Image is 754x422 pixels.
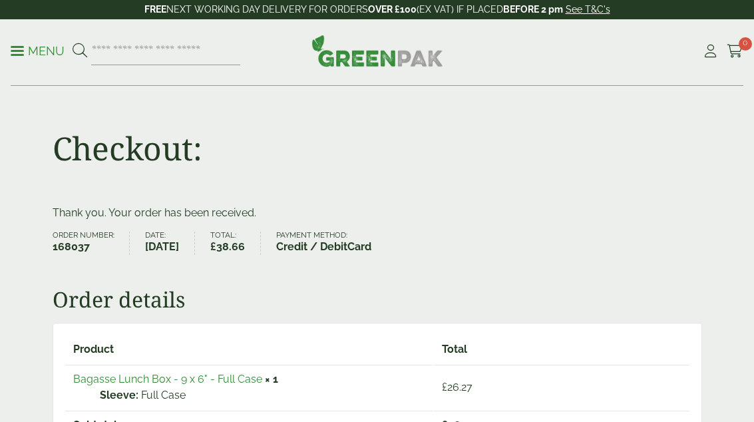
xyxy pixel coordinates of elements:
strong: Credit / DebitCard [276,239,371,255]
strong: 168037 [53,239,114,255]
bdi: 38.66 [210,240,245,253]
i: Cart [727,45,743,58]
strong: [DATE] [145,239,179,255]
a: Menu [11,43,65,57]
strong: BEFORE 2 pm [503,4,563,15]
li: Total: [210,232,261,255]
strong: Sleeve: [100,387,138,403]
th: Product [65,335,433,363]
a: Bagasse Lunch Box - 9 x 6" - Full Case [73,373,262,385]
span: £ [210,240,216,253]
img: GreenPak Supplies [311,35,443,67]
p: Thank you. Your order has been received. [53,205,702,221]
li: Order number: [53,232,130,255]
strong: FREE [144,4,166,15]
p: Full Case [100,387,425,403]
li: Date: [145,232,195,255]
bdi: 26.27 [442,381,472,393]
strong: × 1 [265,373,278,385]
h2: Order details [53,287,702,312]
a: 0 [727,41,743,61]
h1: Checkout: [53,129,202,168]
i: My Account [702,45,719,58]
a: See T&C's [566,4,610,15]
li: Payment method: [276,232,387,255]
th: Total [434,335,689,363]
span: 0 [739,37,752,51]
strong: OVER £100 [368,4,417,15]
p: Menu [11,43,65,59]
span: £ [442,381,447,393]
